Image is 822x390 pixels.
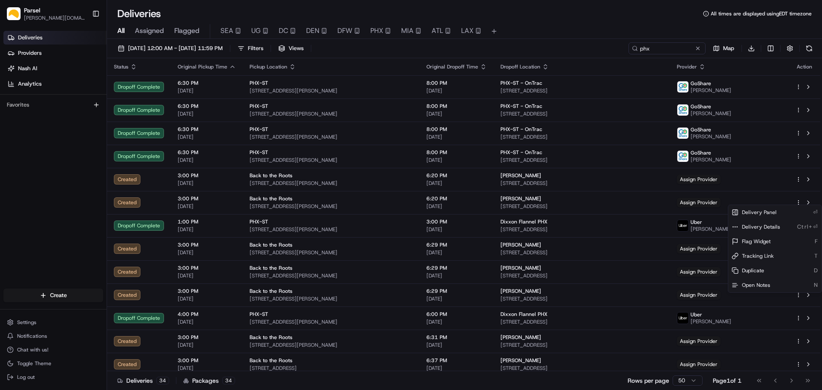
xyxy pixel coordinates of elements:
[742,238,771,245] span: Flag Widget
[742,282,770,289] span: Open Notes
[814,281,818,289] span: N
[742,209,777,216] span: Delivery Panel
[814,267,818,274] span: D
[742,253,774,259] span: Tracking Link
[742,223,780,230] span: Delivery Details
[813,208,818,216] span: ⏎
[815,238,818,245] span: F
[814,252,818,260] span: T
[797,223,818,231] span: Ctrl+⏎
[742,267,764,274] span: Duplicate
